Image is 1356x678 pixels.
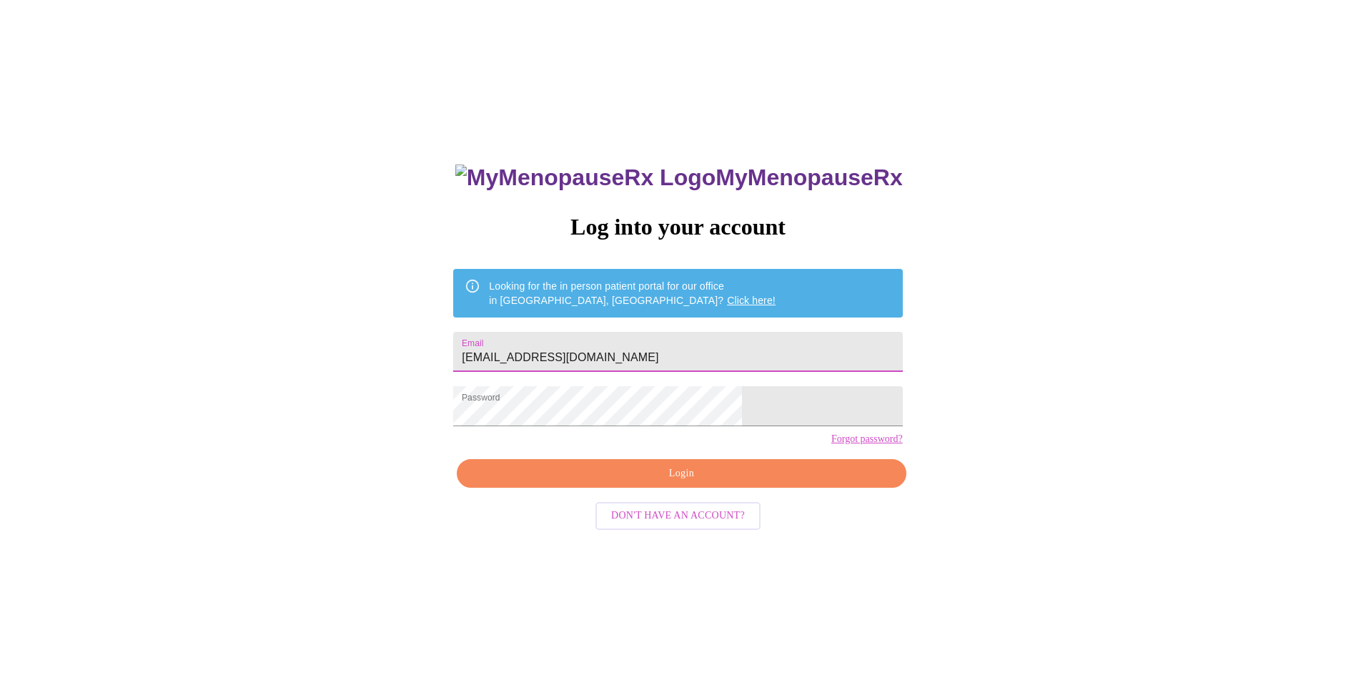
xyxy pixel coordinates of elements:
a: Forgot password? [831,433,903,445]
a: Don't have an account? [592,508,764,521]
h3: MyMenopauseRx [455,164,903,191]
button: Login [457,459,906,488]
a: Click here! [727,295,776,306]
h3: Log into your account [453,214,902,240]
img: MyMenopauseRx Logo [455,164,716,191]
button: Don't have an account? [595,502,761,530]
span: Don't have an account? [611,507,745,525]
div: Looking for the in person patient portal for our office in [GEOGRAPHIC_DATA], [GEOGRAPHIC_DATA]? [489,273,776,313]
span: Login [473,465,889,483]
